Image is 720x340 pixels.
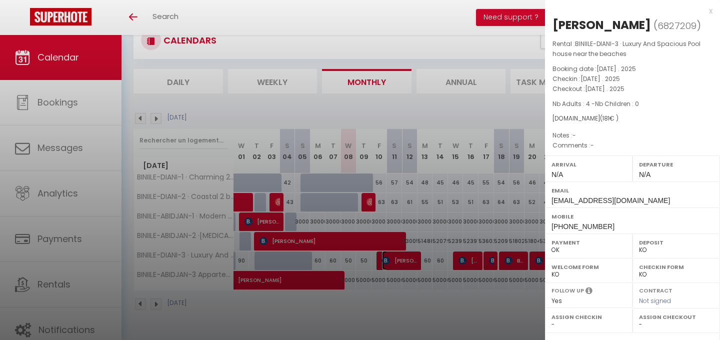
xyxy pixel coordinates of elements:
[552,74,712,84] p: Checkin :
[552,39,700,58] span: BINIILE-DIANI-3 · Luxury And Spacious Pool house near the beaches
[639,262,713,272] label: Checkin form
[580,74,620,83] span: [DATE] . 2025
[639,312,713,322] label: Assign Checkout
[600,114,618,122] span: ( € )
[551,222,614,230] span: [PHONE_NUMBER]
[552,17,651,33] div: [PERSON_NAME]
[545,5,712,17] div: x
[639,286,672,293] label: Contract
[595,99,639,108] span: Nb Children : 0
[639,159,713,169] label: Departure
[551,286,584,295] label: Follow up
[572,131,576,139] span: -
[551,170,563,178] span: N/A
[552,64,712,74] p: Booking date :
[551,262,626,272] label: Welcome form
[552,140,712,150] p: Comments :
[596,64,636,73] span: [DATE] . 2025
[551,159,626,169] label: Arrival
[590,141,594,149] span: -
[552,114,712,123] div: [DOMAIN_NAME]
[552,99,639,108] span: Nb Adults : 4 -
[639,170,650,178] span: N/A
[551,312,626,322] label: Assign Checkin
[551,211,713,221] label: Mobile
[602,114,609,122] span: 181
[639,237,713,247] label: Deposit
[653,18,701,32] span: ( )
[585,286,592,297] i: Select YES if you want to send post-checkout messages sequences
[585,84,624,93] span: [DATE] . 2025
[551,196,670,204] span: [EMAIL_ADDRESS][DOMAIN_NAME]
[551,185,713,195] label: Email
[552,130,712,140] p: Notes :
[657,19,696,32] span: 6827209
[551,237,626,247] label: Payment
[639,296,671,305] span: Not signed
[552,39,712,59] p: Rental :
[552,84,712,94] p: Checkout :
